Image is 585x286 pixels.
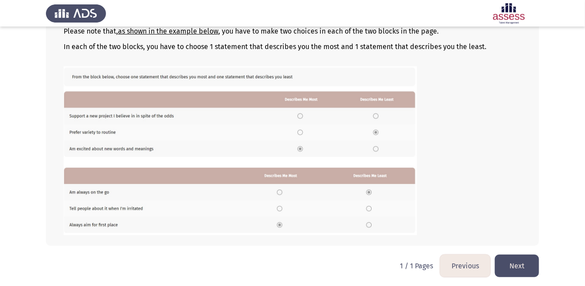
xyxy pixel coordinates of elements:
p: Please note that, , you have to make two choices in each of the two blocks in the page. [64,27,521,35]
p: 1 / 1 Pages [400,262,433,270]
img: Assess Talent Management logo [46,1,106,26]
img: Assessment logo of Development Assessment R1 (EN/AR) [479,1,539,26]
button: load next page [495,255,539,277]
u: as shown in the example below [118,27,218,35]
img: QURTIE9DTSBFTi5qcGcxNzI1OTc1Njg2NDU5.jpg [64,66,417,235]
button: load previous page [440,255,490,277]
p: In each of the two blocks, you have to choose 1 statement that describes you the most and 1 state... [64,42,521,51]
